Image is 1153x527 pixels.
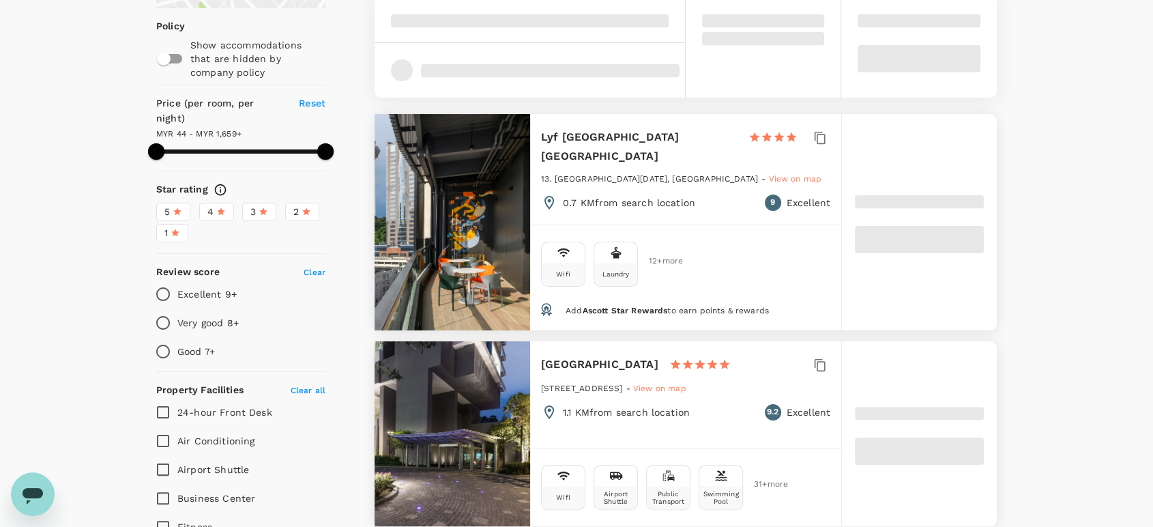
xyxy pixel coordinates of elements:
div: Swimming Pool [702,490,740,505]
p: 0.7 KM from search location [563,196,695,210]
span: Airport Shuttle [177,464,249,475]
span: 12 + more [649,257,669,266]
p: 1.1 KM from search location [563,405,690,419]
span: 3 [250,205,256,219]
p: Very good 8+ [177,316,239,330]
div: Wifi [556,270,570,278]
div: Wifi [556,494,570,501]
span: Air Conditioning [177,436,254,446]
div: Airport Shuttle [597,490,634,505]
a: View on map [768,173,821,184]
span: 24-hour Front Desk [177,407,272,418]
iframe: Button to launch messaging window [11,472,55,516]
h6: Lyf [GEOGRAPHIC_DATA] [GEOGRAPHIC_DATA] [541,128,738,166]
span: 13. [GEOGRAPHIC_DATA][DATE], [GEOGRAPHIC_DATA] [541,174,758,184]
svg: Star ratings are awarded to properties to represent the quality of services, facilities, and amen... [214,183,227,197]
span: View on map [768,174,821,184]
span: [STREET_ADDRESS] [541,384,622,393]
h6: Price (per room, per night) [156,96,283,126]
h6: Property Facilities [156,383,244,398]
span: 4 [207,205,214,219]
p: Policy [156,19,165,33]
span: Clear [304,268,325,277]
p: Good 7+ [177,345,215,358]
span: - [761,174,768,184]
p: Show accommodations that are hidden by company policy [190,38,324,79]
span: Ascott Star Rewards [582,306,667,315]
span: Clear all [291,386,325,395]
span: 9.2 [767,405,778,419]
p: Excellent [787,405,830,419]
span: 2 [293,205,299,219]
h6: Review score [156,265,220,280]
h6: [GEOGRAPHIC_DATA] [541,355,658,374]
div: Laundry [602,270,629,278]
span: 5 [164,205,170,219]
span: MYR 44 - MYR 1,659+ [156,129,242,139]
h6: Star rating [156,182,208,197]
p: Excellent 9+ [177,287,237,301]
div: Public Transport [650,490,687,505]
span: 1 [164,226,168,240]
a: View on map [633,382,686,393]
span: Business Center [177,493,255,504]
span: - [626,384,633,393]
p: Excellent [787,196,830,210]
span: Reset [299,98,325,109]
span: Add to earn points & rewards [566,306,769,315]
span: 9 [770,196,775,210]
span: 31 + more [754,480,774,489]
span: View on map [633,384,686,393]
